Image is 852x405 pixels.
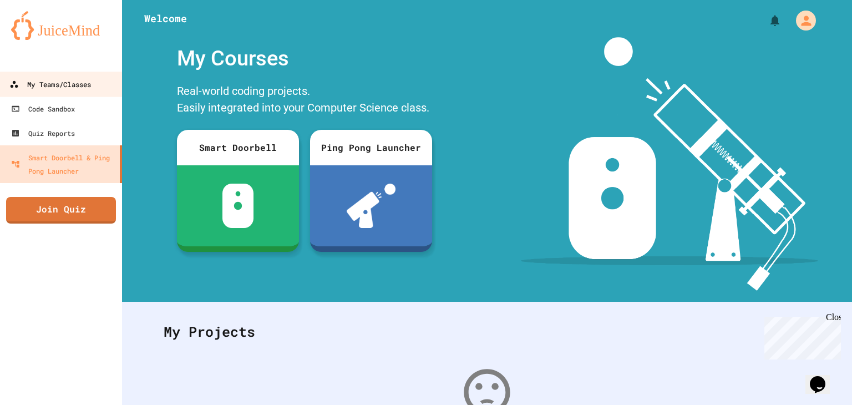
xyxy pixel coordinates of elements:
div: Smart Doorbell [177,130,299,165]
a: Join Quiz [6,197,116,224]
img: sdb-white.svg [222,184,254,228]
div: Ping Pong Launcher [310,130,432,165]
iframe: chat widget [805,361,841,394]
img: banner-image-my-projects.png [521,37,818,291]
img: ppl-with-ball.png [347,184,396,228]
div: Real-world coding projects. Easily integrated into your Computer Science class. [171,80,438,121]
div: Quiz Reports [11,126,75,140]
div: Code Sandbox [11,102,75,115]
div: My Notifications [748,11,784,30]
div: My Account [784,8,819,33]
div: Smart Doorbell & Ping Pong Launcher [11,151,115,178]
div: My Courses [171,37,438,80]
img: logo-orange.svg [11,11,111,40]
iframe: chat widget [760,312,841,360]
div: My Teams/Classes [9,78,91,92]
div: Chat with us now!Close [4,4,77,70]
div: My Projects [153,310,821,353]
